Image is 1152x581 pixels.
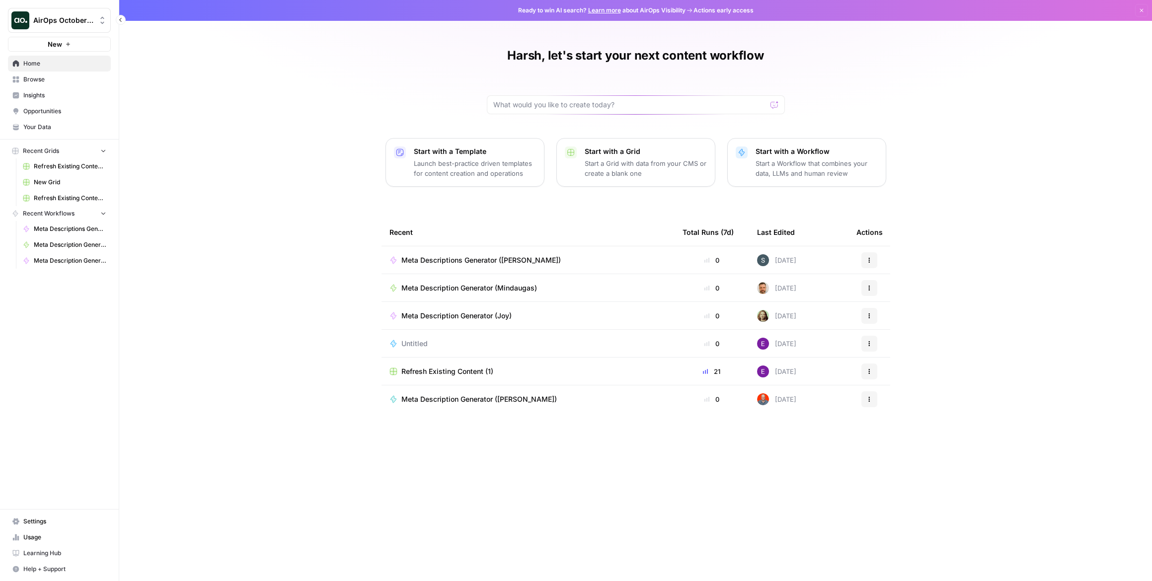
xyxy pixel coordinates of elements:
p: Start with a Grid [585,146,707,156]
div: 21 [683,366,741,376]
div: 0 [683,255,741,265]
span: Recent Workflows [23,209,75,218]
span: Learning Hub [23,549,106,558]
p: Start with a Template [414,146,536,156]
span: Actions early access [693,6,754,15]
div: [DATE] [757,338,796,350]
img: gqmxupyn0gu1kzaxlwz4zgnr1xjd [757,282,769,294]
div: Actions [856,218,883,246]
img: 43kfmuemi38zyoc4usdy4i9w48nn [757,365,769,377]
div: 0 [683,283,741,293]
span: Meta Description Generator (Mindaugas) [401,283,537,293]
div: Last Edited [757,218,795,246]
button: Recent Grids [8,144,111,158]
span: Meta Descriptions Generator ([PERSON_NAME]) [401,255,561,265]
span: Meta Description Generator (Mindaugas) [34,240,106,249]
span: Refresh Existing Content (2) [34,194,106,203]
span: Home [23,59,106,68]
a: Meta Description Generator (Joy) [389,311,667,321]
span: Insights [23,91,106,100]
span: Untitled [401,339,428,349]
span: AirOps October Cohort [33,15,93,25]
button: Start with a TemplateLaunch best-practice driven templates for content creation and operations [385,138,544,187]
img: 698zlg3kfdwlkwrbrsgpwna4smrc [757,393,769,405]
span: Refresh Existing Content (1) [34,162,106,171]
a: Meta Descriptions Generator ([PERSON_NAME]) [18,221,111,237]
span: Ready to win AI search? about AirOps Visibility [518,6,686,15]
div: [DATE] [757,365,796,377]
div: [DATE] [757,393,796,405]
a: Usage [8,529,111,545]
p: Start a Grid with data from your CMS or create a blank one [585,158,707,178]
span: Meta Description Generator (Joy) [34,256,106,265]
span: Your Data [23,123,106,132]
a: Home [8,56,111,72]
span: Meta Descriptions Generator ([PERSON_NAME]) [34,224,106,233]
span: Refresh Existing Content (1) [401,366,493,376]
a: Refresh Existing Content (2) [18,190,111,206]
a: Refresh Existing Content (1) [18,158,111,174]
span: New Grid [34,178,106,187]
a: Refresh Existing Content (1) [389,366,667,376]
button: Recent Workflows [8,206,111,221]
a: Settings [8,513,111,529]
span: Opportunities [23,107,106,116]
a: Your Data [8,119,111,135]
button: Start with a GridStart a Grid with data from your CMS or create a blank one [556,138,715,187]
p: Start with a Workflow [756,146,878,156]
a: Meta Description Generator ([PERSON_NAME]) [389,394,667,404]
p: Start a Workflow that combines your data, LLMs and human review [756,158,878,178]
button: Start with a WorkflowStart a Workflow that combines your data, LLMs and human review [727,138,886,187]
input: What would you like to create today? [493,100,767,110]
div: Recent [389,218,667,246]
h1: Harsh, let's start your next content workflow [507,48,764,64]
button: Workspace: AirOps October Cohort [8,8,111,33]
button: Help + Support [8,561,111,577]
a: Untitled [389,339,667,349]
span: Meta Description Generator ([PERSON_NAME]) [401,394,557,404]
a: New Grid [18,174,111,190]
div: 0 [683,339,741,349]
div: [DATE] [757,282,796,294]
p: Launch best-practice driven templates for content creation and operations [414,158,536,178]
a: Learning Hub [8,545,111,561]
span: Help + Support [23,565,106,574]
span: Recent Grids [23,146,59,155]
div: [DATE] [757,310,796,322]
span: Usage [23,533,106,542]
a: Meta Description Generator (Mindaugas) [18,237,111,253]
span: Browse [23,75,106,84]
span: New [48,39,62,49]
button: New [8,37,111,52]
div: Total Runs (7d) [683,218,734,246]
a: Learn more [588,6,621,14]
a: Meta Description Generator (Mindaugas) [389,283,667,293]
img: zjdftevh0hve695cz300xc39jhg1 [757,254,769,266]
a: Meta Descriptions Generator ([PERSON_NAME]) [389,255,667,265]
div: 0 [683,394,741,404]
a: Opportunities [8,103,111,119]
a: Browse [8,72,111,87]
img: 43kfmuemi38zyoc4usdy4i9w48nn [757,338,769,350]
a: Insights [8,87,111,103]
span: Meta Description Generator (Joy) [401,311,512,321]
img: AirOps October Cohort Logo [11,11,29,29]
a: Meta Description Generator (Joy) [18,253,111,269]
span: Settings [23,517,106,526]
div: [DATE] [757,254,796,266]
div: 0 [683,311,741,321]
img: m1ljzm7mccxyy647ln49iuazs1du [757,310,769,322]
